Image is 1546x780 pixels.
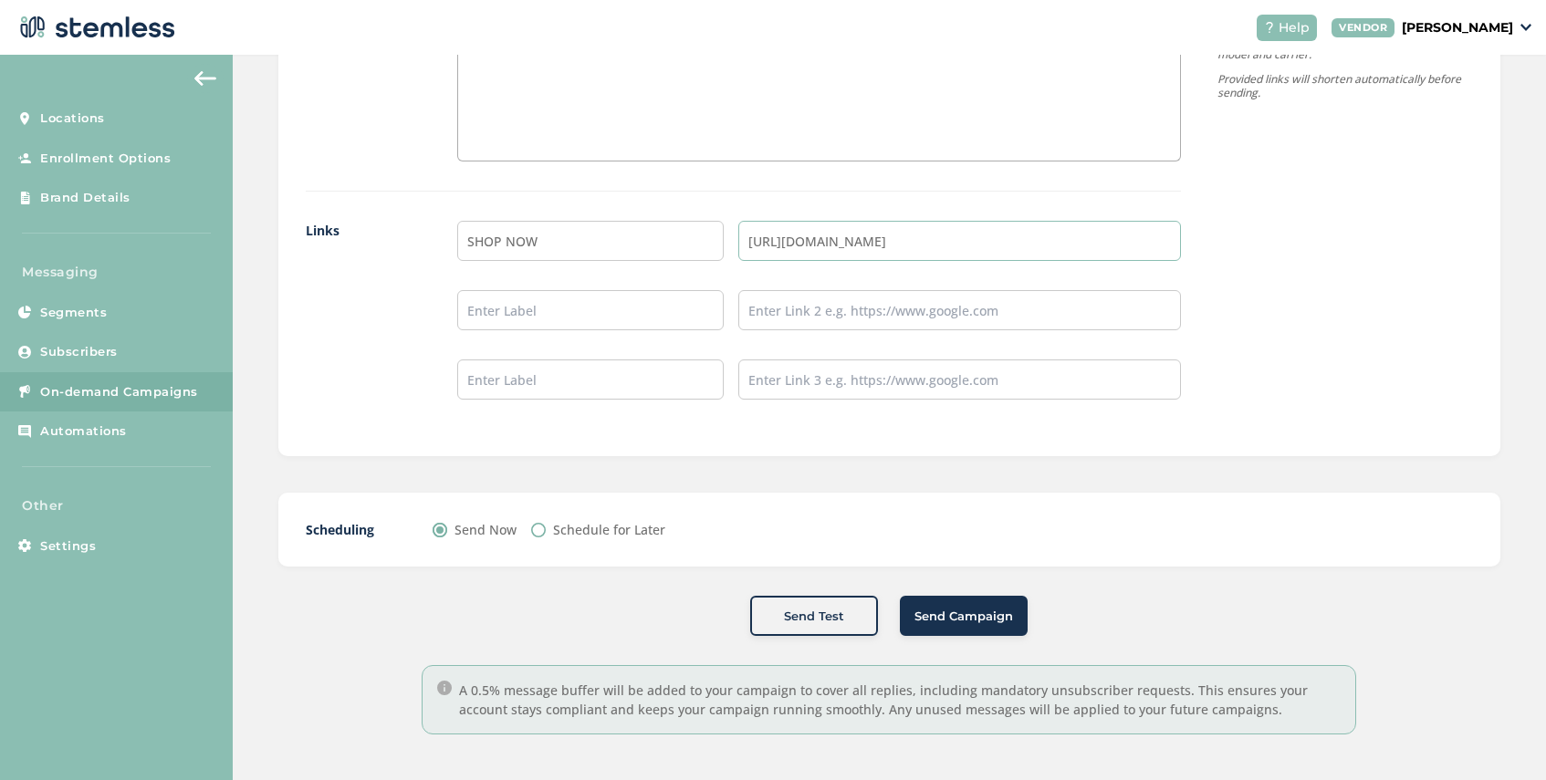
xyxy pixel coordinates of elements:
[1217,34,1473,61] p: Images will vary by recipient depending on phone model and carrier.
[1402,18,1513,37] p: [PERSON_NAME]
[40,383,198,401] span: On-demand Campaigns
[457,290,723,330] input: Enter Label
[553,520,665,539] label: Schedule for Later
[1264,22,1275,33] img: icon-help-white-03924b79.svg
[40,422,127,441] span: Automations
[40,189,131,207] span: Brand Details
[1520,24,1531,31] img: icon_down-arrow-small-66adaf34.svg
[1279,18,1310,37] span: Help
[750,596,878,636] button: Send Test
[784,608,844,626] span: Send Test
[437,681,452,695] img: icon-info-236977d2.svg
[738,359,1181,400] input: Enter Link 3 e.g. https://www.google.com
[900,596,1028,636] button: Send Campaign
[1332,18,1395,37] div: VENDOR
[40,343,118,361] span: Subscribers
[40,150,171,168] span: Enrollment Options
[306,221,422,429] label: Links
[457,359,723,400] input: Enter Label
[306,520,396,539] label: Scheduling
[15,9,175,46] img: logo-dark-0685b13c.svg
[914,608,1013,626] span: Send Campaign
[738,290,1181,330] input: Enter Link 2 e.g. https://www.google.com
[194,71,216,86] img: icon-arrow-back-accent-c549486e.svg
[1217,72,1473,99] p: Provided links will shorten automatically before sending.
[454,520,517,539] label: Send Now
[1455,692,1546,780] iframe: Chat Widget
[40,537,96,556] span: Settings
[457,221,723,261] input: Enter Label
[459,681,1341,719] label: A 0.5% message buffer will be added to your campaign to cover all replies, including mandatory un...
[40,109,105,128] span: Locations
[40,304,107,322] span: Segments
[738,221,1181,261] input: Enter Link 1 e.g. https://www.google.com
